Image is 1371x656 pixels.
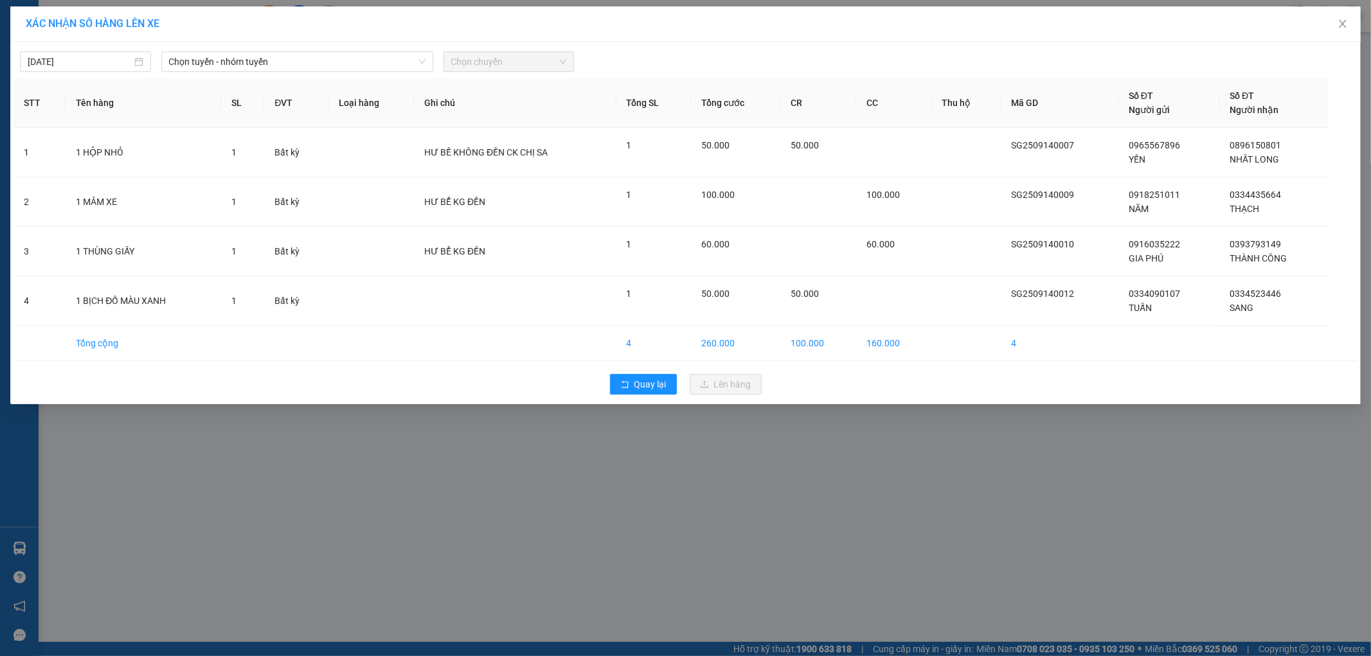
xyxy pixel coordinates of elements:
td: 4 [1001,326,1118,361]
span: 50.000 [791,288,819,299]
span: 50.000 [701,140,730,150]
th: Loại hàng [328,78,414,128]
td: 2 [13,177,66,227]
span: 50.000 [791,140,819,150]
td: Bất kỳ [264,128,328,177]
th: ĐVT [264,78,328,128]
th: Tổng cước [691,78,780,128]
span: Người gửi [1129,105,1170,115]
span: SANG [1230,303,1253,313]
li: (c) 2017 [108,61,177,77]
td: 1 BỊCH ĐỒ MÀU XANH [66,276,221,326]
td: 100.000 [780,326,856,361]
td: Bất kỳ [264,177,328,227]
span: THẠCH [1230,204,1259,214]
span: Số ĐT [1230,91,1254,101]
span: HƯ BỂ KG ĐỀN [424,197,485,207]
span: Số ĐT [1129,91,1153,101]
span: 1 [627,190,632,200]
span: 100.000 [701,190,735,200]
th: Tên hàng [66,78,221,128]
span: 0965567896 [1129,140,1180,150]
span: SG2509140010 [1012,239,1075,249]
span: 1 [627,288,632,299]
span: TUẤN [1129,303,1152,313]
button: Close [1325,6,1361,42]
td: 1 [13,128,66,177]
th: Mã GD [1001,78,1118,128]
span: 50.000 [701,288,730,299]
b: Gửi khách hàng [79,19,127,79]
th: CC [856,78,932,128]
th: Ghi chú [414,78,616,128]
span: 60.000 [701,239,730,249]
span: rollback [620,380,629,390]
button: uploadLên hàng [690,374,762,394]
td: Tổng cộng [66,326,221,361]
span: Chọn chuyến [451,52,567,71]
span: 0393793149 [1230,239,1281,249]
th: SL [221,78,264,128]
span: 1 [231,147,237,157]
span: 0896150801 [1230,140,1281,150]
span: XÁC NHẬN SỐ HÀNG LÊN XE [26,17,159,30]
span: close [1338,19,1348,29]
td: 4 [13,276,66,326]
span: 1 [231,296,237,306]
span: 0334523446 [1230,288,1281,299]
span: HƯ BỂ KG ĐỀN [424,246,485,256]
span: 0918251011 [1129,190,1180,200]
td: 3 [13,227,66,276]
b: Xe Đăng Nhân [16,83,57,143]
span: SG2509140012 [1012,288,1075,299]
td: 1 HỘP NHỎ [66,128,221,177]
input: 14/09/2025 [28,55,132,69]
span: NĂM [1129,204,1149,214]
span: SG2509140009 [1012,190,1075,200]
span: THÀNH CÔNG [1230,253,1287,263]
td: Bất kỳ [264,276,328,326]
td: 4 [616,326,691,361]
span: GIA PHÚ [1129,253,1163,263]
span: Quay lại [634,377,667,391]
td: Bất kỳ [264,227,328,276]
th: STT [13,78,66,128]
span: 1 [627,140,632,150]
span: 1 [231,197,237,207]
span: Chọn tuyến - nhóm tuyến [169,52,426,71]
span: 60.000 [866,239,895,249]
span: SG2509140007 [1012,140,1075,150]
span: 100.000 [866,190,900,200]
th: Tổng SL [616,78,691,128]
td: 1 THÙNG GIẤY [66,227,221,276]
b: [DOMAIN_NAME] [108,49,177,59]
span: 0334435664 [1230,190,1281,200]
span: 0916035222 [1129,239,1180,249]
span: 1 [627,239,632,249]
td: 260.000 [691,326,780,361]
span: 0334090107 [1129,288,1180,299]
span: down [418,58,426,66]
th: CR [780,78,856,128]
td: 1 MÂM XE [66,177,221,227]
span: 1 [231,246,237,256]
button: rollbackQuay lại [610,374,677,394]
th: Thu hộ [932,78,1001,128]
span: HƯ BỀ KHÔNG ĐỀN CK CHỊ SA [424,147,548,157]
img: logo.jpg [139,16,170,47]
td: 160.000 [856,326,932,361]
span: YẾN [1129,154,1145,164]
span: Người nhận [1230,105,1278,115]
span: NHẤT LONG [1230,154,1279,164]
